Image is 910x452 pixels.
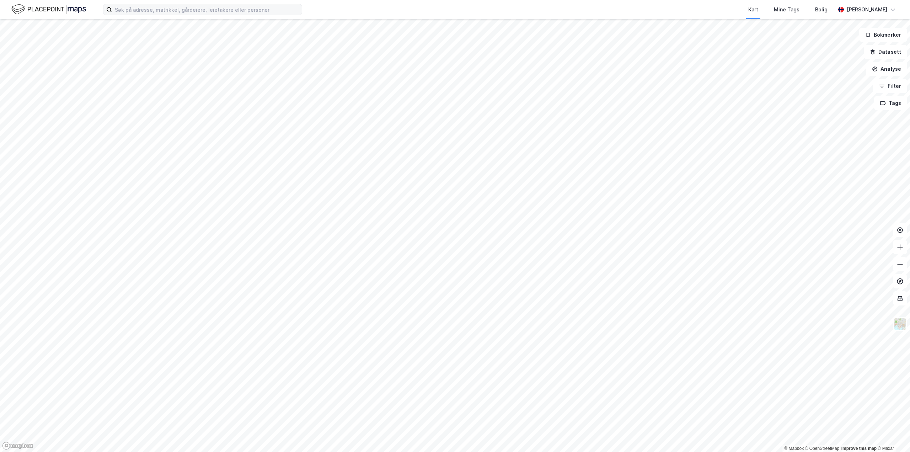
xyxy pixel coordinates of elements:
div: Kontrollprogram for chat [874,418,910,452]
a: Mapbox [784,446,804,451]
a: Improve this map [841,446,877,451]
button: Bokmerker [859,28,907,42]
a: Mapbox homepage [2,442,33,450]
a: OpenStreetMap [805,446,840,451]
button: Filter [873,79,907,93]
button: Tags [874,96,907,110]
iframe: Chat Widget [874,418,910,452]
input: Søk på adresse, matrikkel, gårdeiere, leietakere eller personer [112,4,302,15]
div: Mine Tags [774,5,799,14]
button: Datasett [864,45,907,59]
div: Kart [748,5,758,14]
div: Bolig [815,5,828,14]
div: [PERSON_NAME] [847,5,887,14]
button: Analyse [866,62,907,76]
img: logo.f888ab2527a4732fd821a326f86c7f29.svg [11,3,86,16]
img: Z [893,317,907,331]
